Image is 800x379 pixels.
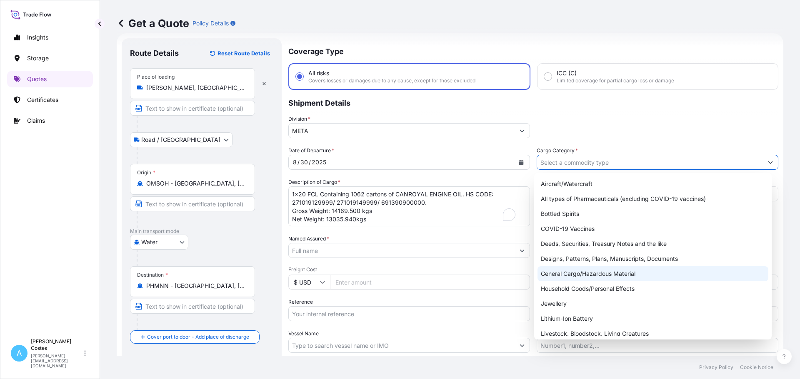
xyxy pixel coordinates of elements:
input: Number1, number2,... [537,338,778,353]
p: Shipment Details [288,90,778,115]
p: Reset Route Details [217,49,270,57]
input: Destination [146,282,245,290]
span: Cover port to door - Add place of discharge [147,333,249,341]
button: Select transport [130,235,188,250]
div: COVID-19 Vaccines [537,221,769,236]
div: Destination [137,272,168,278]
div: Jewellery [537,296,769,311]
input: Your internal reference [288,306,530,321]
span: All risks [308,69,329,77]
input: Origin [146,179,245,188]
input: Text to appear on certificate [130,101,255,116]
p: Cookie Notice [740,364,773,371]
span: Road / [GEOGRAPHIC_DATA] [141,136,220,144]
p: Insights [27,33,48,42]
p: [PERSON_NAME][EMAIL_ADDRESS][DOMAIN_NAME] [31,353,82,368]
span: Freight Cost [288,266,530,273]
p: Certificates [27,96,58,104]
span: Water [141,238,157,246]
div: Household Goods/Personal Effects [537,281,769,296]
input: Place of loading [146,84,245,92]
input: Select a commodity type [537,155,763,170]
input: Text to appear on certificate [130,196,255,211]
p: Storage [27,54,49,62]
label: Division [288,115,310,123]
p: Get a Quote [117,17,189,30]
button: Calendar [515,156,528,169]
div: Livestock, Bloodstock, Living Creatures [537,326,769,341]
div: day, [300,157,309,167]
label: Description of Cargo [288,178,340,186]
label: Named Assured [288,235,329,243]
p: Privacy Policy [699,364,733,371]
span: Date of Departure [288,146,334,155]
div: Lithium-Ion Battery [537,311,769,326]
div: / [309,157,311,167]
p: Quotes [27,75,47,83]
p: Claims [27,116,45,125]
span: Covers losses or damages due to any cause, except for those excluded [308,77,475,84]
span: Limited coverage for partial cargo loss or damage [557,77,674,84]
input: Enter amount [330,275,530,290]
label: Vessel Name [288,329,319,338]
input: Text to appear on certificate [130,299,255,314]
div: / [297,157,300,167]
button: Select transport [130,132,232,147]
button: Show suggestions [515,123,530,138]
input: Full name [289,243,515,258]
p: Route Details [130,48,179,58]
div: Designs, Patterns, Plans, Manuscripts, Documents [537,251,769,266]
button: Show suggestions [515,338,530,353]
button: Show suggestions [763,155,778,170]
p: [PERSON_NAME] Costes [31,338,82,352]
div: Bottled Spirits [537,206,769,221]
label: Cargo Category [537,146,578,155]
div: year, [311,157,327,167]
p: Coverage Type [288,38,778,63]
textarea: To enrich screen reader interactions, please activate Accessibility in Grammarly extension settings [288,186,530,226]
div: All types of Pharmaceuticals (excluding COVID-19 vaccines) [537,191,769,206]
div: Deeds, Securities, Treasury Notes and the like [537,236,769,251]
span: A [17,349,22,357]
div: Aircraft/Watercraft [537,176,769,191]
input: Type to search vessel name or IMO [289,338,515,353]
div: month, [292,157,297,167]
p: Policy Details [192,19,229,27]
label: Reference [288,298,313,306]
div: Origin [137,169,155,176]
span: ICC (C) [557,69,577,77]
div: General Cargo/Hazardous Material [537,266,769,281]
p: Main transport mode [130,228,273,235]
div: Place of loading [137,74,175,80]
input: Type to search division [289,123,515,138]
button: Show suggestions [515,243,530,258]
